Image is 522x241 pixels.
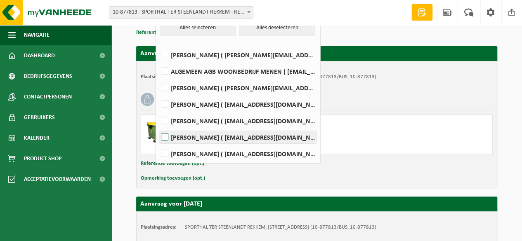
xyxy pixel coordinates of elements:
button: Opmerking toevoegen (opt.) [141,173,205,184]
img: WB-1100-HPE-GN-51.png [145,119,170,144]
button: Referentie toevoegen (opt.) [136,27,200,38]
span: Dashboard [24,45,55,66]
td: SPORTHAL TER STEENLANDT REKKEM, [STREET_ADDRESS] (10-877813/BUS, 10-877813) [185,224,376,231]
label: [PERSON_NAME] ( [EMAIL_ADDRESS][DOMAIN_NAME] ) [159,147,316,160]
label: [PERSON_NAME] ( [EMAIL_ADDRESS][DOMAIN_NAME] ) [159,115,316,127]
button: Alles deselecteren [239,20,315,36]
span: Contactpersonen [24,87,72,107]
label: [PERSON_NAME] ( [EMAIL_ADDRESS][DOMAIN_NAME] ) [159,131,316,143]
button: Alles selecteren [160,20,236,36]
span: Navigatie [24,25,50,45]
span: Bedrijfsgegevens [24,66,72,87]
strong: Aanvraag voor [DATE] [140,201,202,207]
span: Acceptatievoorwaarden [24,169,91,190]
label: ALGEMEEN AGB WOONBEDRIJF MENEN ( [EMAIL_ADDRESS][DOMAIN_NAME] ) [159,65,316,77]
span: Product Shop [24,148,61,169]
span: Gebruikers [24,107,55,128]
label: [PERSON_NAME] ( [EMAIL_ADDRESS][DOMAIN_NAME] ) [159,98,316,110]
span: 10-877813 - SPORTHAL TER STEENLANDT REKKEM - REKKEM [109,6,253,19]
strong: Plaatsingsadres: [141,74,177,80]
button: Referentie toevoegen (opt.) [141,158,204,169]
label: [PERSON_NAME] ( [PERSON_NAME][EMAIL_ADDRESS][DOMAIN_NAME] ) [159,49,316,61]
span: Kalender [24,128,50,148]
strong: Plaatsingsadres: [141,225,177,230]
strong: Aanvraag voor [DATE] [140,50,202,57]
span: 10-877813 - SPORTHAL TER STEENLANDT REKKEM - REKKEM [109,7,253,18]
label: [PERSON_NAME] ( [PERSON_NAME][EMAIL_ADDRESS][DOMAIN_NAME] ) [159,82,316,94]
